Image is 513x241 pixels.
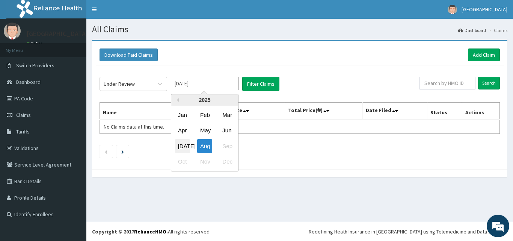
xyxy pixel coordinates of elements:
footer: All rights reserved. [86,222,513,241]
button: Download Paid Claims [100,49,158,61]
th: Status [427,103,462,120]
a: Dashboard [458,27,486,33]
div: Redefining Heath Insurance in [GEOGRAPHIC_DATA] using Telemedicine and Data Science! [309,228,507,235]
button: Filter Claims [242,77,279,91]
span: Tariffs [16,128,30,135]
img: User Image [4,23,21,39]
a: Add Claim [468,49,500,61]
th: Date Filed [363,103,427,120]
button: Previous Year [175,98,179,102]
div: Choose March 2025 [219,108,234,122]
div: Choose February 2025 [197,108,212,122]
div: Choose May 2025 [197,124,212,138]
a: RelianceHMO [134,228,166,235]
span: Switch Providers [16,62,54,69]
input: Search by HMO ID [419,77,475,89]
li: Claims [487,27,507,33]
strong: Copyright © 2017 . [92,228,168,235]
th: Actions [462,103,499,120]
div: Under Review [104,80,135,88]
div: Choose July 2025 [175,139,190,153]
div: Choose August 2025 [197,139,212,153]
a: Previous page [104,148,108,155]
a: Online [26,41,44,46]
div: month 2025-08 [171,107,238,170]
th: Name [100,103,201,120]
a: Next page [121,148,124,155]
div: Choose April 2025 [175,124,190,138]
span: Dashboard [16,79,41,85]
h1: All Claims [92,24,507,34]
span: Claims [16,112,31,118]
div: Choose June 2025 [219,124,234,138]
div: Choose January 2025 [175,108,190,122]
input: Search [478,77,500,89]
input: Select Month and Year [171,77,238,90]
div: 2025 [171,94,238,106]
p: [GEOGRAPHIC_DATA] [26,30,88,37]
span: No Claims data at this time. [104,123,164,130]
span: [GEOGRAPHIC_DATA] [462,6,507,13]
img: User Image [448,5,457,14]
th: Total Price(₦) [285,103,363,120]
